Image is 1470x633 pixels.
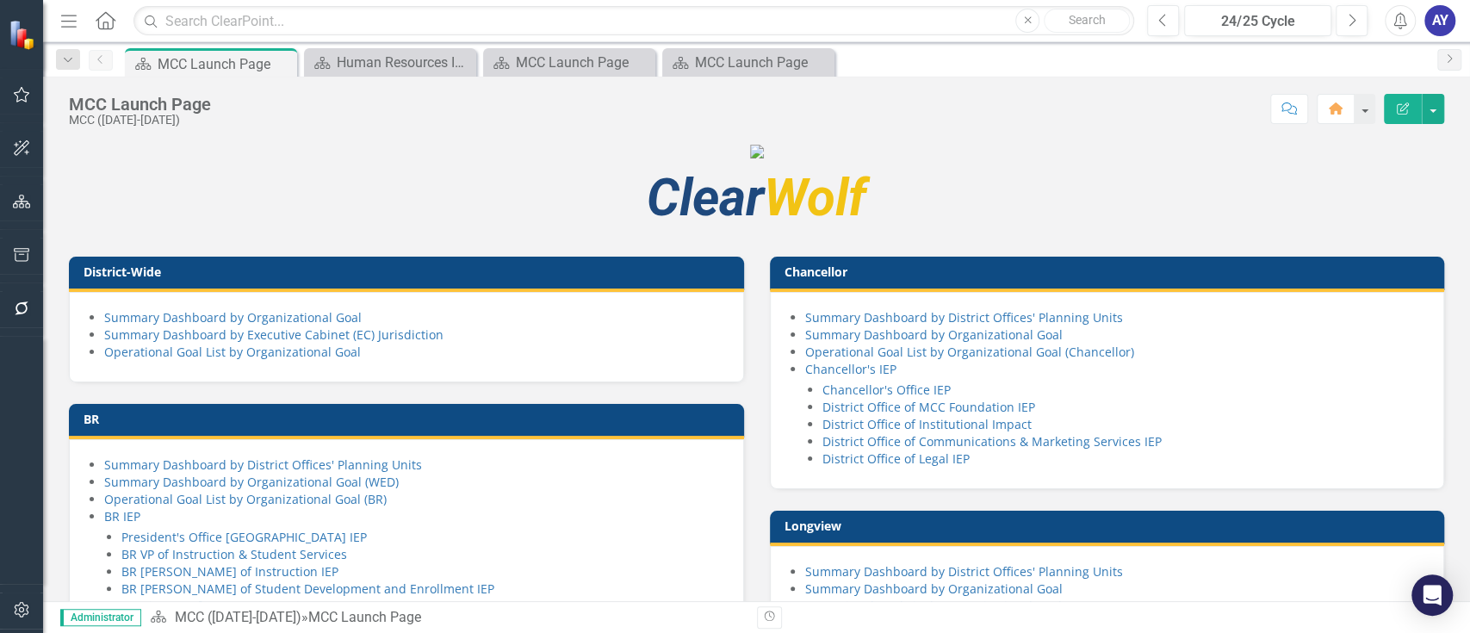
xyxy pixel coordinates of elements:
span: Clear [647,167,764,228]
a: Operational Goal List by Organizational Goal [104,344,361,360]
a: District Office of Communications & Marketing Services IEP [822,433,1162,450]
button: Search [1044,9,1130,33]
div: » [150,608,743,628]
span: Administrator [60,609,141,626]
a: Summary Dashboard by Organizational Goal [805,580,1063,597]
img: ClearPoint Strategy [9,20,39,50]
a: Chancellor's Office IEP [822,382,951,398]
a: BR [PERSON_NAME] of Instruction IEP [121,563,338,580]
a: MCC Launch Page [487,52,651,73]
div: MCC Launch Page [307,609,420,625]
a: President's Office [GEOGRAPHIC_DATA] IEP [121,529,367,545]
div: MCC Launch Page [158,53,293,75]
a: Summary Dashboard by Organizational Goal [805,326,1063,343]
h3: Longview [785,519,1436,532]
a: MCC ([DATE]-[DATE]) [174,609,301,625]
div: MCC Launch Page [516,52,651,73]
a: BR IEP [104,508,140,524]
a: District Office of MCC Foundation IEP [822,399,1035,415]
a: Summary Dashboard by Executive Cabinet (EC) Jurisdiction [104,326,443,343]
a: District Office of Institutional Impact [822,416,1032,432]
button: AY [1424,5,1455,36]
a: BR VP of Instruction & Student Services [121,546,347,562]
a: Summary Dashboard by Organizational Goal (WED) [104,474,399,490]
a: Human Resources IEP [308,52,472,73]
img: mcc%20high%20quality%20v4.png [750,145,764,158]
span: Search [1069,13,1106,27]
a: Operational Goal List by Organizational Goal (Chancellor) [805,344,1134,360]
div: MCC ([DATE]-[DATE]) [69,114,211,127]
a: BR Director of Campus Operations IEP [121,598,341,614]
input: Search ClearPoint... [133,6,1134,36]
h3: Chancellor [785,265,1436,278]
a: Chancellor's IEP [805,361,896,377]
div: MCC Launch Page [69,95,211,114]
div: 24/25 Cycle [1190,11,1325,32]
a: Summary Dashboard by District Offices' Planning Units [104,456,422,473]
a: Summary Dashboard by District Offices' Planning Units [805,563,1123,580]
div: MCC Launch Page [695,52,830,73]
h3: BR [84,413,735,425]
div: Open Intercom Messenger [1411,574,1453,616]
div: Human Resources IEP [337,52,472,73]
h3: District-Wide [84,265,735,278]
a: Summary Dashboard by Organizational Goal [104,309,362,326]
a: Operational Goal List by Organizational Goal (LV) [805,598,1085,614]
a: Summary Dashboard by District Offices' Planning Units [805,309,1123,326]
a: BR [PERSON_NAME] of Student Development and Enrollment IEP [121,580,494,597]
a: Operational Goal List by Organizational Goal (BR) [104,491,387,507]
button: 24/25 Cycle [1184,5,1331,36]
a: MCC Launch Page [667,52,830,73]
span: Wolf [647,167,866,228]
a: District Office of Legal IEP [822,450,970,467]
